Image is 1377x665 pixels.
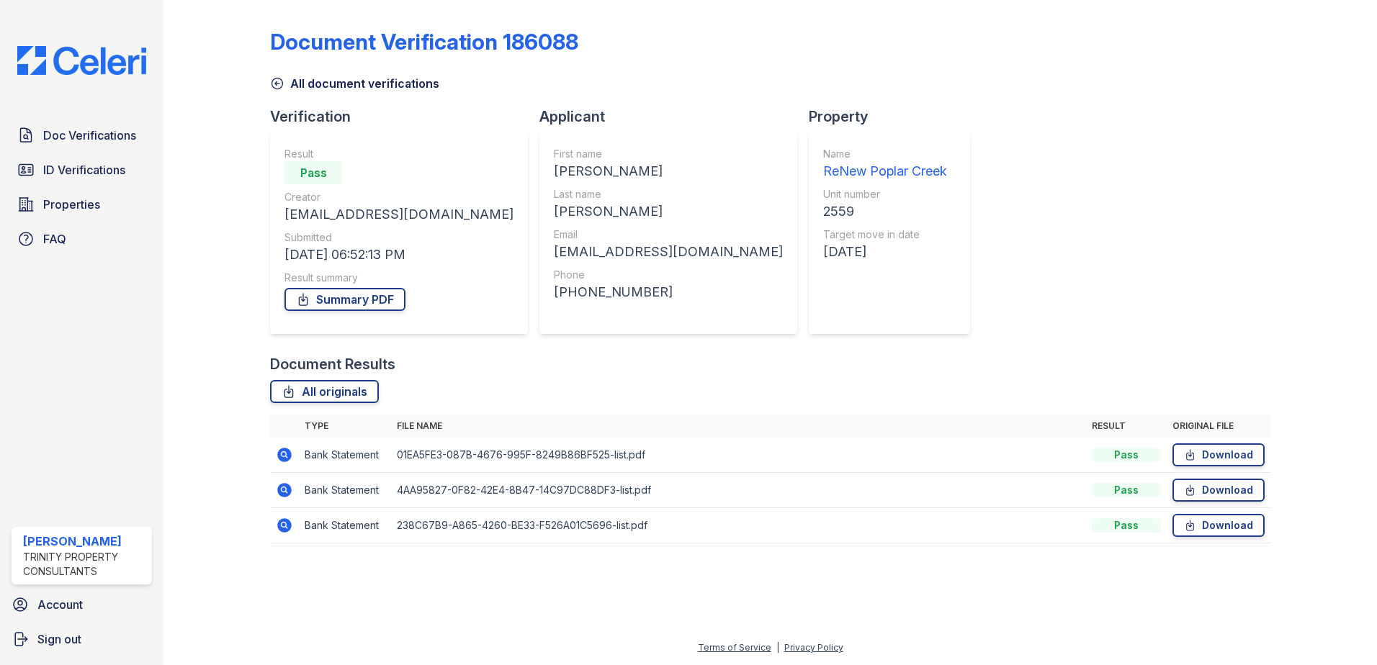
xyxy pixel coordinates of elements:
[12,190,152,219] a: Properties
[284,161,342,184] div: Pass
[12,155,152,184] a: ID Verifications
[6,590,158,619] a: Account
[284,147,513,161] div: Result
[554,202,783,222] div: [PERSON_NAME]
[1092,448,1161,462] div: Pass
[554,242,783,262] div: [EMAIL_ADDRESS][DOMAIN_NAME]
[823,242,947,262] div: [DATE]
[270,75,439,92] a: All document verifications
[299,415,391,438] th: Type
[823,147,947,161] div: Name
[1092,483,1161,497] div: Pass
[823,187,947,202] div: Unit number
[23,533,146,550] div: [PERSON_NAME]
[270,354,395,374] div: Document Results
[284,204,513,225] div: [EMAIL_ADDRESS][DOMAIN_NAME]
[698,642,771,653] a: Terms of Service
[299,473,391,508] td: Bank Statement
[823,147,947,181] a: Name ReNew Poplar Creek
[554,161,783,181] div: [PERSON_NAME]
[1172,443,1265,466] a: Download
[299,438,391,473] td: Bank Statement
[37,630,81,648] span: Sign out
[43,196,100,213] span: Properties
[391,438,1086,473] td: 01EA5FE3-087B-4676-995F-8249B86BF525-list.pdf
[12,225,152,253] a: FAQ
[12,121,152,150] a: Doc Verifications
[43,161,125,178] span: ID Verifications
[554,282,783,302] div: [PHONE_NUMBER]
[270,107,539,127] div: Verification
[1167,415,1270,438] th: Original file
[823,161,947,181] div: ReNew Poplar Creek
[391,508,1086,543] td: 238C67B9-A865-4260-BE33-F526A01C5696-list.pdf
[284,245,513,265] div: [DATE] 06:52:13 PM
[809,107,982,127] div: Property
[6,46,158,75] img: CE_Logo_Blue-a8612792a0a2168367f1c8372b55b34899dd931a85d93a1a3d3e32e68fde9ad4.png
[1172,514,1265,537] a: Download
[1172,479,1265,502] a: Download
[823,202,947,222] div: 2559
[1092,518,1161,533] div: Pass
[554,268,783,282] div: Phone
[784,642,843,653] a: Privacy Policy
[539,107,809,127] div: Applicant
[284,288,405,311] a: Summary PDF
[1086,415,1167,438] th: Result
[284,190,513,204] div: Creator
[6,625,158,653] a: Sign out
[270,29,578,55] div: Document Verification 186088
[284,271,513,285] div: Result summary
[43,127,136,144] span: Doc Verifications
[391,473,1086,508] td: 4AA95827-0F82-42E4-8B47-14C97DC88DF3-list.pdf
[299,508,391,543] td: Bank Statement
[37,596,83,613] span: Account
[554,147,783,161] div: First name
[776,642,779,653] div: |
[43,230,66,248] span: FAQ
[823,227,947,242] div: Target move in date
[391,415,1086,438] th: File name
[270,380,379,403] a: All originals
[554,187,783,202] div: Last name
[554,227,783,242] div: Email
[284,230,513,245] div: Submitted
[23,550,146,579] div: Trinity Property Consultants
